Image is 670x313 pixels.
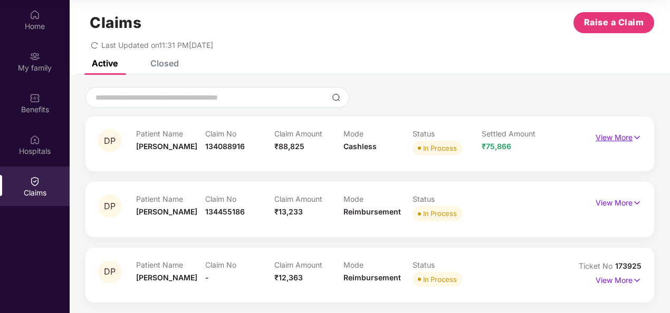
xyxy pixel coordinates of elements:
p: Patient Name [136,194,205,203]
p: Settled Amount [482,129,551,138]
img: svg+xml;base64,PHN2ZyBpZD0iQ2xhaW0iIHhtbG5zPSJodHRwOi8vd3d3LnczLm9yZy8yMDAwL3N2ZyIgd2lkdGg9IjIwIi... [30,176,40,187]
div: In Process [423,274,457,285]
p: View More [596,194,642,209]
div: Active [92,58,118,69]
img: svg+xml;base64,PHN2ZyBpZD0iU2VhcmNoLTMyeDMyIiB4bWxucz0iaHR0cDovL3d3dy53My5vcmcvMjAwMC9zdmciIHdpZH... [332,93,340,102]
img: svg+xml;base64,PHN2ZyBpZD0iSG9zcGl0YWxzIiB4bWxucz0iaHR0cDovL3d3dy53My5vcmcvMjAwMC9zdmciIHdpZHRoPS... [30,134,40,145]
img: svg+xml;base64,PHN2ZyB4bWxucz0iaHR0cDovL3d3dy53My5vcmcvMjAwMC9zdmciIHdpZHRoPSIxNyIgaGVpZ2h0PSIxNy... [633,132,642,143]
div: In Process [423,208,457,219]
p: View More [596,129,642,143]
p: Claim No [205,260,274,269]
p: Claim No [205,194,274,203]
button: Raise a Claim [573,12,654,33]
p: Status [413,194,482,203]
span: DP [104,202,116,211]
span: 173925 [615,261,642,270]
p: Claim Amount [274,194,343,203]
span: Reimbursement [343,273,401,282]
span: ₹13,233 [274,207,303,216]
p: Claim No [205,129,274,138]
span: DP [104,267,116,276]
span: 134088916 [205,142,245,151]
p: Claim Amount [274,260,343,269]
p: Mode [343,129,413,138]
span: [PERSON_NAME] [136,273,197,282]
p: Mode [343,194,413,203]
span: DP [104,136,116,145]
img: svg+xml;base64,PHN2ZyBpZD0iSG9tZSIgeG1sbnM9Imh0dHA6Ly93d3cudzMub3JnLzIwMDAvc3ZnIiB3aWR0aD0iMjAiIG... [30,9,40,20]
img: svg+xml;base64,PHN2ZyB4bWxucz0iaHR0cDovL3d3dy53My5vcmcvMjAwMC9zdmciIHdpZHRoPSIxNyIgaGVpZ2h0PSIxNy... [633,197,642,209]
p: Patient Name [136,260,205,269]
img: svg+xml;base64,PHN2ZyB3aWR0aD0iMjAiIGhlaWdodD0iMjAiIHZpZXdCb3g9IjAgMCAyMCAyMCIgZmlsbD0ibm9uZSIgeG... [30,51,40,62]
span: [PERSON_NAME] [136,207,197,216]
p: Status [413,129,482,138]
p: View More [596,272,642,286]
div: Closed [150,58,179,69]
span: ₹12,363 [274,273,303,282]
span: Ticket No [579,261,615,270]
span: [PERSON_NAME] [136,142,197,151]
div: In Process [423,143,457,153]
span: - [205,273,209,282]
span: redo [91,41,98,50]
span: Last Updated on 11:31 PM[DATE] [101,41,213,50]
p: Mode [343,260,413,269]
span: ₹75,866 [482,142,511,151]
span: Cashless [343,142,377,151]
span: ₹88,825 [274,142,304,151]
p: Claim Amount [274,129,343,138]
img: svg+xml;base64,PHN2ZyB4bWxucz0iaHR0cDovL3d3dy53My5vcmcvMjAwMC9zdmciIHdpZHRoPSIxNyIgaGVpZ2h0PSIxNy... [633,275,642,286]
span: 134455186 [205,207,245,216]
h1: Claims [90,14,141,32]
span: Raise a Claim [584,16,644,29]
p: Patient Name [136,129,205,138]
span: Reimbursement [343,207,401,216]
p: Status [413,260,482,269]
img: svg+xml;base64,PHN2ZyBpZD0iQmVuZWZpdHMiIHhtbG5zPSJodHRwOi8vd3d3LnczLm9yZy8yMDAwL3N2ZyIgd2lkdGg9Ij... [30,93,40,103]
